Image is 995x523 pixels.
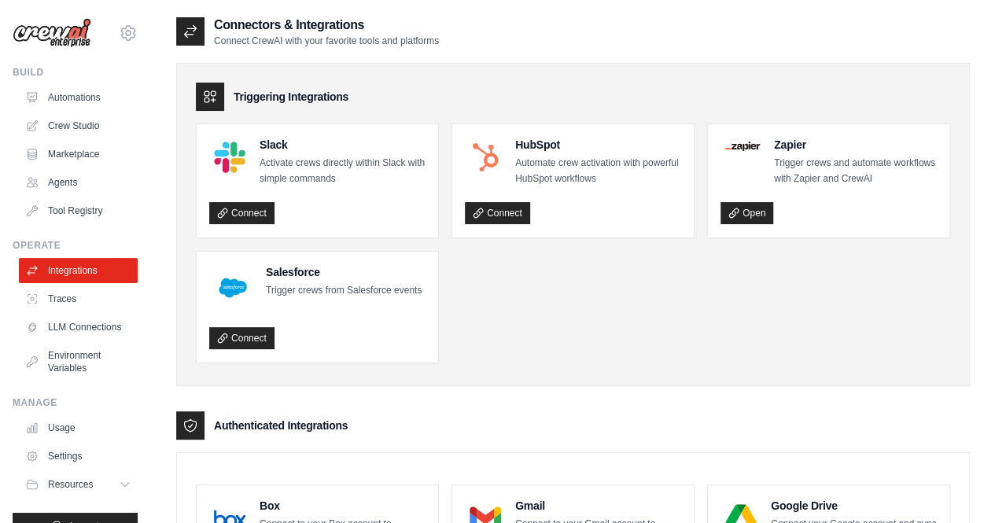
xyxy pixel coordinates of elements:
[214,142,245,173] img: Slack Logo
[260,137,426,153] h4: Slack
[720,202,773,224] a: Open
[13,18,91,48] img: Logo
[19,444,138,469] a: Settings
[266,283,422,299] p: Trigger crews from Salesforce events
[19,142,138,167] a: Marketplace
[19,343,138,381] a: Environment Variables
[774,137,937,153] h4: Zapier
[515,137,681,153] h4: HubSpot
[515,156,681,186] p: Automate crew activation with powerful HubSpot workflows
[214,269,252,307] img: Salesforce Logo
[234,89,348,105] h3: Triggering Integrations
[19,198,138,223] a: Tool Registry
[725,142,760,151] img: Zapier Logo
[266,264,422,280] h4: Salesforce
[260,498,426,514] h4: Box
[19,170,138,195] a: Agents
[19,415,138,440] a: Usage
[19,286,138,311] a: Traces
[774,156,937,186] p: Trigger crews and automate workflows with Zapier and CrewAI
[465,202,530,224] a: Connect
[771,498,937,514] h4: Google Drive
[13,396,138,409] div: Manage
[19,315,138,340] a: LLM Connections
[48,478,93,491] span: Resources
[214,16,439,35] h2: Connectors & Integrations
[470,142,501,173] img: HubSpot Logo
[19,472,138,497] button: Resources
[19,258,138,283] a: Integrations
[13,66,138,79] div: Build
[19,85,138,110] a: Automations
[209,327,275,349] a: Connect
[515,498,681,514] h4: Gmail
[19,113,138,138] a: Crew Studio
[214,35,439,47] p: Connect CrewAI with your favorite tools and platforms
[209,202,275,224] a: Connect
[13,239,138,252] div: Operate
[260,156,426,186] p: Activate crews directly within Slack with simple commands
[214,418,348,433] h3: Authenticated Integrations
